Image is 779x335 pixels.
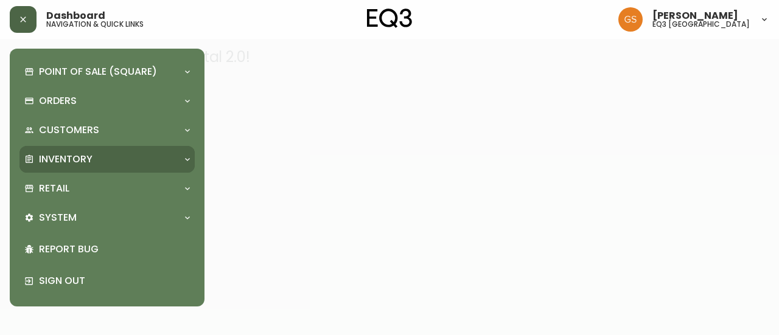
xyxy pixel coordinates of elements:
[652,21,750,28] h5: eq3 [GEOGRAPHIC_DATA]
[19,204,195,231] div: System
[19,117,195,143] div: Customers
[39,94,77,108] p: Orders
[618,7,643,32] img: 6b403d9c54a9a0c30f681d41f5fc2571
[19,88,195,114] div: Orders
[39,243,190,256] p: Report Bug
[367,9,412,28] img: logo
[652,11,738,21] span: [PERSON_NAME]
[46,11,105,21] span: Dashboard
[39,123,99,137] p: Customers
[39,153,93,166] p: Inventory
[39,274,190,288] p: Sign Out
[19,58,195,85] div: Point of Sale (Square)
[19,175,195,202] div: Retail
[46,21,144,28] h5: navigation & quick links
[39,211,77,224] p: System
[19,233,195,265] div: Report Bug
[39,182,69,195] p: Retail
[39,65,157,78] p: Point of Sale (Square)
[19,265,195,297] div: Sign Out
[19,146,195,173] div: Inventory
